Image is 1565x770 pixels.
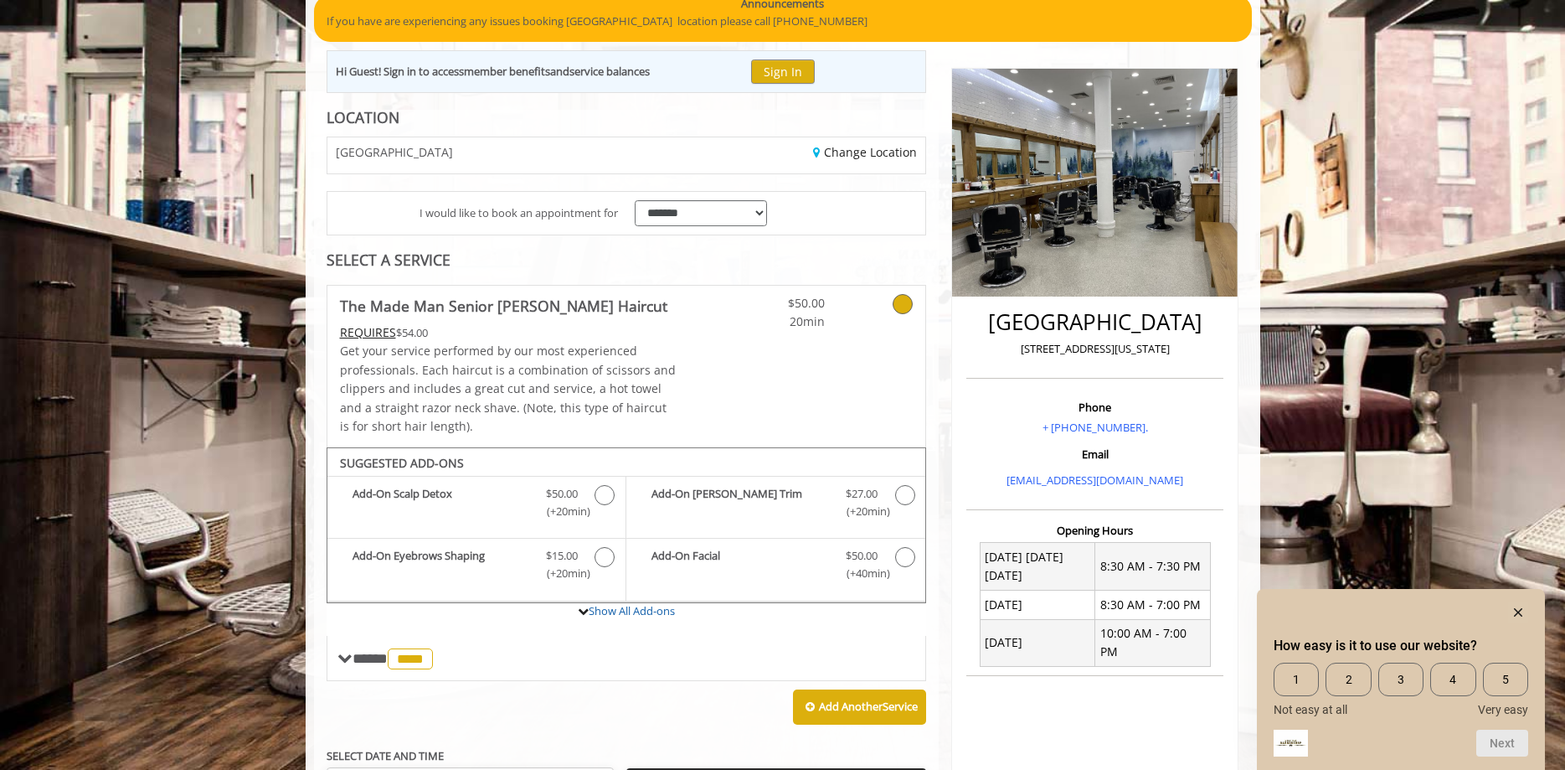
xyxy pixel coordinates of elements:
span: 5 [1483,663,1528,696]
b: SUGGESTED ADD-ONS [340,455,464,471]
b: member benefits [464,64,550,79]
h3: Phone [970,401,1219,413]
b: SELECT DATE AND TIME [327,748,444,763]
a: Show All Add-ons [589,603,675,618]
a: [EMAIL_ADDRESS][DOMAIN_NAME] [1006,473,1183,488]
span: (+20min ) [837,503,886,520]
h3: Email [970,448,1219,460]
span: (+20min ) [537,503,586,520]
span: $27.00 [846,485,878,503]
div: The Made Man Senior Barber Haircut Add-onS [327,447,927,603]
td: [DATE] [980,619,1095,667]
span: (+40min ) [837,565,886,582]
button: Sign In [751,59,815,84]
span: Very easy [1478,703,1528,716]
b: LOCATION [327,107,399,127]
td: [DATE] [DATE] [DATE] [980,543,1095,591]
b: Add-On Eyebrows Shaping [353,547,529,582]
span: (+20min ) [537,565,586,582]
button: Hide survey [1508,602,1528,623]
p: [STREET_ADDRESS][US_STATE] [970,340,1219,358]
td: [DATE] [980,591,1095,619]
span: $50.00 [726,294,825,313]
h3: Opening Hours [966,525,1223,536]
b: Add-On [PERSON_NAME] Trim [651,485,829,520]
span: 3 [1378,663,1423,696]
button: Next question [1476,730,1528,757]
b: Add-On Scalp Detox [353,485,529,520]
span: $50.00 [546,485,578,503]
h2: [GEOGRAPHIC_DATA] [970,310,1219,334]
span: $50.00 [846,547,878,565]
span: 2 [1326,663,1371,696]
b: The Made Man Senior [PERSON_NAME] Haircut [340,294,667,318]
span: $15.00 [546,547,578,565]
label: Add-On Scalp Detox [336,485,617,525]
h2: How easy is it to use our website? Select an option from 1 to 5, with 1 being Not easy at all and... [1274,636,1528,656]
b: service balances [569,64,650,79]
span: I would like to book an appointment for [420,204,618,222]
div: SELECT A SERVICE [327,252,927,268]
div: How easy is it to use our website? Select an option from 1 to 5, with 1 being Not easy at all and... [1274,663,1528,716]
span: 1 [1274,663,1319,696]
div: How easy is it to use our website? Select an option from 1 to 5, with 1 being Not easy at all and... [1274,602,1528,757]
b: Add Another Service [819,699,918,714]
span: 20min [726,313,825,331]
span: 4 [1430,663,1475,696]
div: $54.00 [340,323,677,342]
a: Change Location [813,144,917,160]
label: Add-On Beard Trim [635,485,917,525]
td: 8:30 AM - 7:00 PM [1095,591,1211,619]
td: 8:30 AM - 7:30 PM [1095,543,1211,591]
td: 10:00 AM - 7:00 PM [1095,619,1211,667]
span: This service needs some Advance to be paid before we block your appointment [340,324,396,340]
label: Add-On Eyebrows Shaping [336,547,617,587]
a: + [PHONE_NUMBER]. [1042,420,1148,435]
label: Add-On Facial [635,547,917,587]
p: Get your service performed by our most experienced professionals. Each haircut is a combination o... [340,342,677,436]
span: [GEOGRAPHIC_DATA] [336,146,453,158]
b: Add-On Facial [651,547,829,582]
p: If you have are experiencing any issues booking [GEOGRAPHIC_DATA] location please call [PHONE_NUM... [327,13,1239,30]
span: Not easy at all [1274,703,1347,716]
button: Add AnotherService [793,690,926,725]
div: Hi Guest! Sign in to access and [336,63,650,80]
